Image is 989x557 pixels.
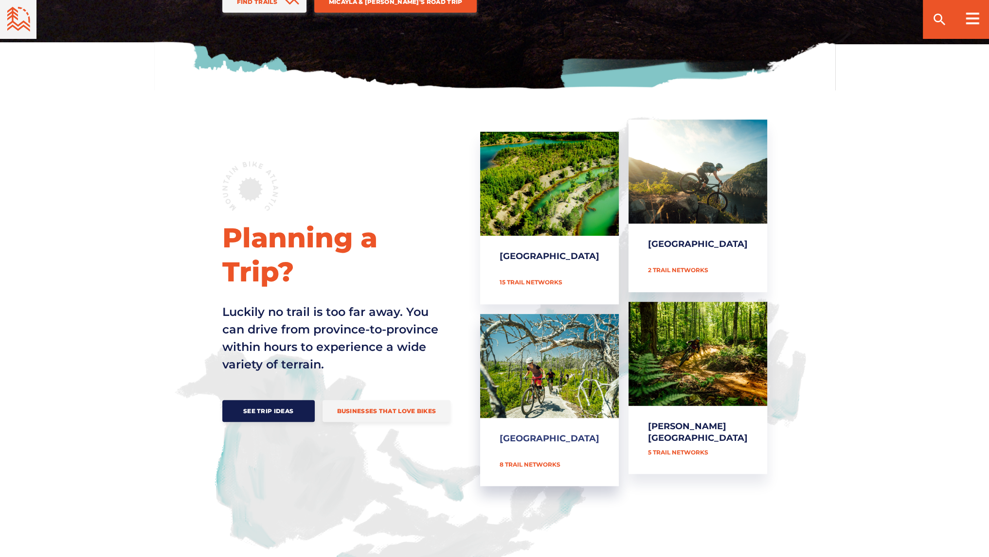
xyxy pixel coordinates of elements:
[337,407,436,415] span: Businesses that love bikes
[222,161,278,211] img: MTB Atlantic badge
[222,400,315,422] a: See Trip Ideas
[222,303,446,373] p: Luckily no trail is too far away. You can drive from province-to-province within hours to experie...
[323,400,451,422] a: Businesses that love bikes
[237,407,300,415] span: See Trip Ideas
[932,12,947,27] ion-icon: search
[222,221,451,289] h2: Planning a Trip?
